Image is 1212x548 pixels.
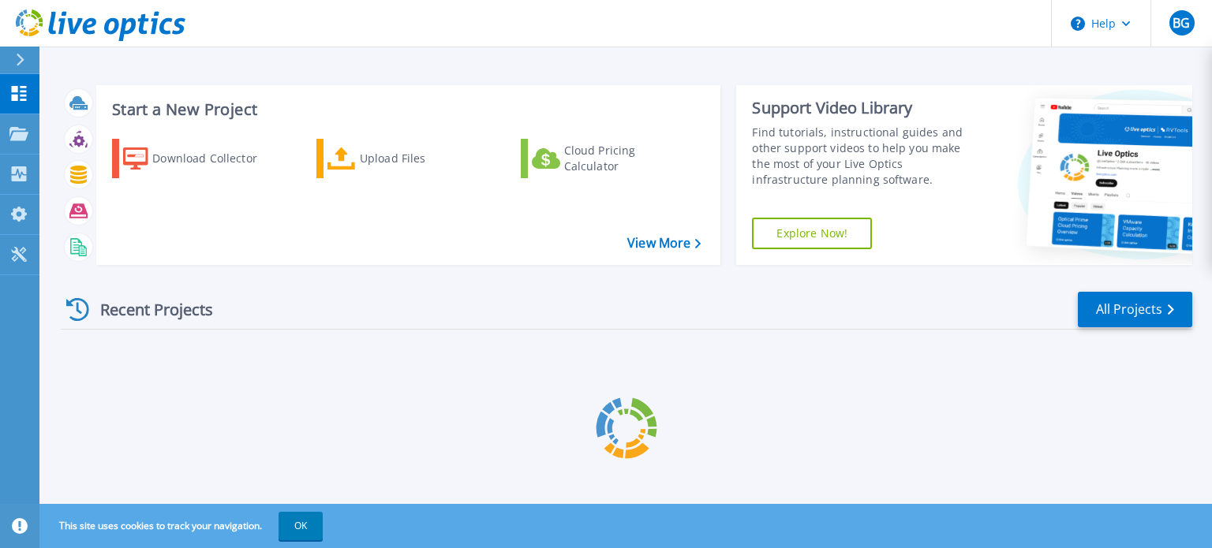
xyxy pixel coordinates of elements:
[752,218,872,249] a: Explore Now!
[61,290,234,329] div: Recent Projects
[521,139,697,178] a: Cloud Pricing Calculator
[360,143,486,174] div: Upload Files
[112,139,288,178] a: Download Collector
[316,139,492,178] a: Upload Files
[152,143,279,174] div: Download Collector
[112,101,701,118] h3: Start a New Project
[564,143,690,174] div: Cloud Pricing Calculator
[752,98,981,118] div: Support Video Library
[627,236,701,251] a: View More
[1078,292,1192,327] a: All Projects
[279,512,323,540] button: OK
[43,512,323,540] span: This site uses cookies to track your navigation.
[1173,17,1190,29] span: BG
[752,125,981,188] div: Find tutorials, instructional guides and other support videos to help you make the most of your L...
